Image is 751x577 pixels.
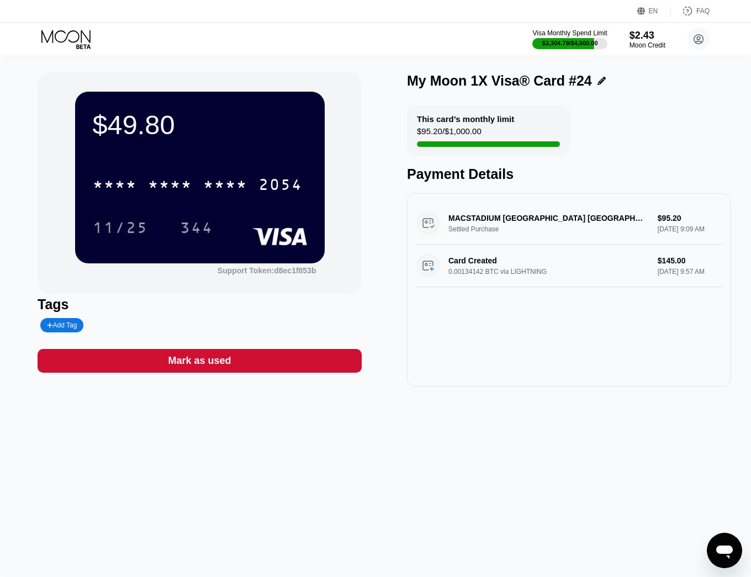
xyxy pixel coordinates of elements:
div: Support Token:d8ec1f853b [218,266,316,275]
div: Mark as used [38,349,362,373]
div: This card’s monthly limit [417,114,514,124]
div: Support Token: d8ec1f853b [218,266,316,275]
div: FAQ [671,6,710,17]
div: 344 [172,214,221,241]
div: $3,304.79 / $4,000.00 [542,40,598,46]
div: Payment Details [407,166,731,182]
div: 11/25 [84,214,156,241]
div: Tags [38,297,362,313]
div: $95.20 / $1,000.00 [417,126,482,141]
div: 2054 [258,177,303,195]
div: Mark as used [168,354,231,367]
div: EN [649,7,658,15]
div: EN [637,6,671,17]
div: $2.43 [630,30,665,41]
div: 344 [180,220,213,238]
div: Visa Monthly Spend Limit [532,29,607,37]
div: FAQ [696,7,710,15]
div: Add Tag [47,321,77,329]
div: Add Tag [40,318,83,332]
div: 11/25 [93,220,148,238]
div: Moon Credit [630,41,665,49]
div: Visa Monthly Spend Limit$3,304.79/$4,000.00 [532,29,607,49]
div: $2.43Moon Credit [630,30,665,49]
div: My Moon 1X Visa® Card #24 [407,73,592,89]
iframe: Button to launch messaging window [707,533,742,568]
div: $49.80 [93,109,307,140]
